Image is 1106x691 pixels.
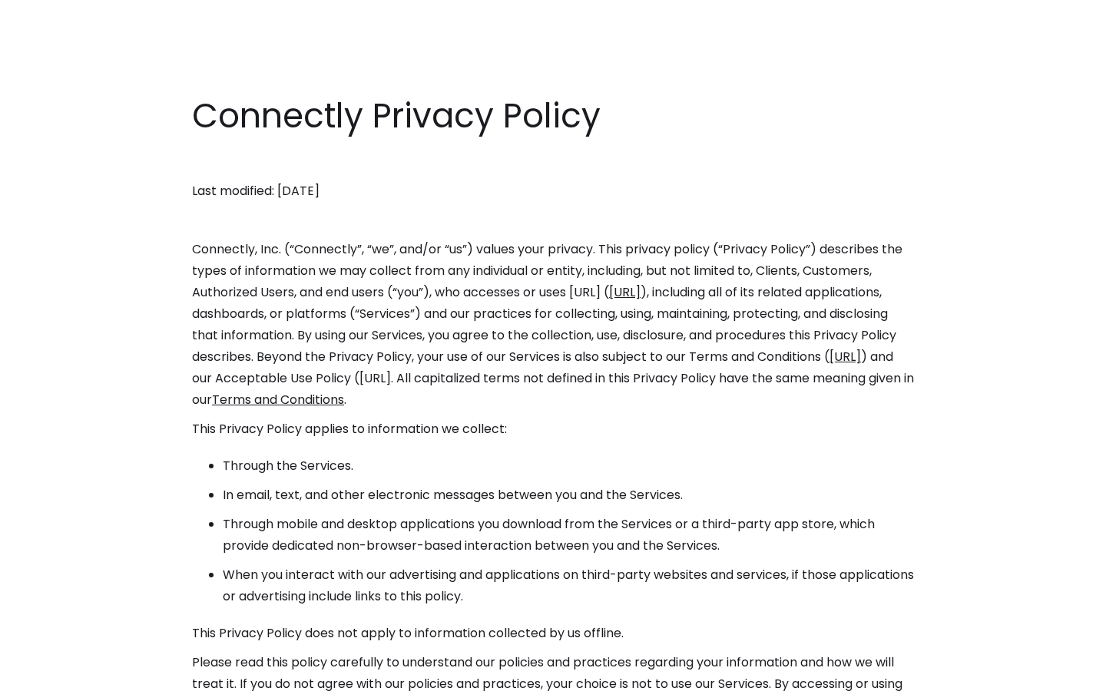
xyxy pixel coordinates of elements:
[192,210,914,231] p: ‍
[829,348,861,365] a: [URL]
[223,564,914,607] li: When you interact with our advertising and applications on third-party websites and services, if ...
[223,514,914,557] li: Through mobile and desktop applications you download from the Services or a third-party app store...
[609,283,641,301] a: [URL]
[192,151,914,173] p: ‍
[223,484,914,506] li: In email, text, and other electronic messages between you and the Services.
[192,92,914,140] h1: Connectly Privacy Policy
[192,623,914,644] p: This Privacy Policy does not apply to information collected by us offline.
[192,239,914,411] p: Connectly, Inc. (“Connectly”, “we”, and/or “us”) values your privacy. This privacy policy (“Priva...
[31,664,92,686] ul: Language list
[15,663,92,686] aside: Language selected: English
[223,455,914,477] li: Through the Services.
[212,391,344,408] a: Terms and Conditions
[192,180,914,202] p: Last modified: [DATE]
[192,418,914,440] p: This Privacy Policy applies to information we collect:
